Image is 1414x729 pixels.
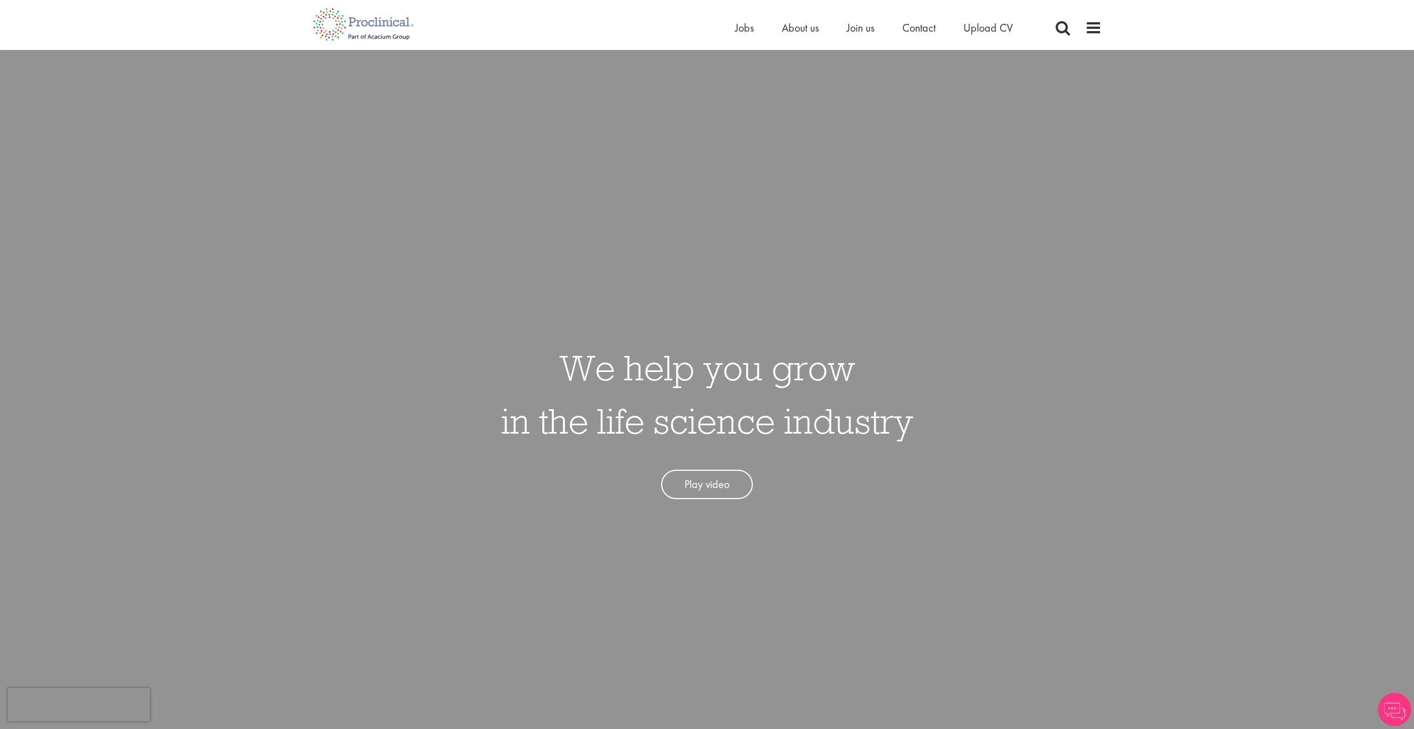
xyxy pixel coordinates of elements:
a: Upload CV [963,21,1013,35]
a: Join us [847,21,875,35]
h1: We help you grow in the life science industry [501,341,913,448]
a: About us [782,21,819,35]
img: Chatbot [1378,693,1411,726]
a: Contact [902,21,936,35]
a: Play video [661,470,753,499]
a: Jobs [735,21,754,35]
